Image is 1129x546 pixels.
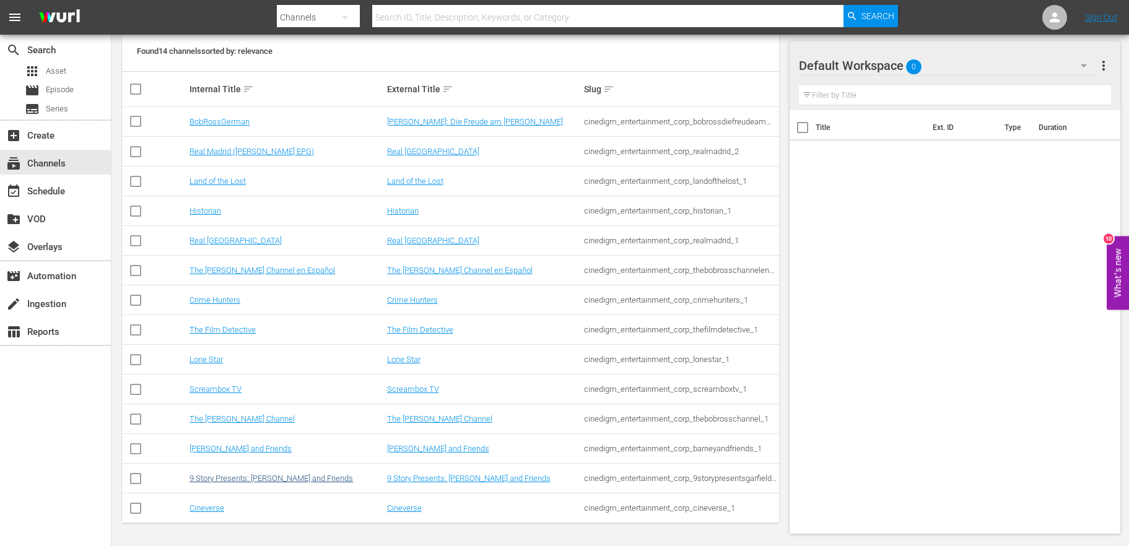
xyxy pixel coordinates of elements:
a: [PERSON_NAME] and Friends [387,444,489,453]
span: Found 14 channels sorted by: relevance [137,46,272,56]
button: Open Feedback Widget [1107,236,1129,310]
div: cinedigm_entertainment_corp_thebobrosschannelenespaol_1 [584,266,777,275]
span: VOD [6,212,21,227]
div: cinedigm_entertainment_corp_screamboxtv_1 [584,384,777,394]
span: sort [603,84,614,95]
div: cinedigm_entertainment_corp_crimehunters_1 [584,295,777,305]
a: Screambox TV [190,384,242,394]
th: Type [997,110,1031,145]
div: Slug [584,82,777,97]
a: Cineverse [387,503,422,513]
a: Real Madrid ([PERSON_NAME] EPG) [190,147,314,156]
div: cinedigm_entertainment_corp_realmadrid_1 [584,236,777,245]
div: cinedigm_entertainment_corp_9storypresentsgarfieldandfriends_1 [584,474,777,483]
th: Duration [1031,110,1105,145]
div: External Title [387,82,580,97]
div: cinedigm_entertainment_corp_barneyandfriends_1 [584,444,777,453]
a: Real [GEOGRAPHIC_DATA] [387,147,479,156]
img: ans4CAIJ8jUAAAAAAAAAAAAAAAAAAAAAAAAgQb4GAAAAAAAAAAAAAAAAAAAAAAAAJMjXAAAAAAAAAAAAAAAAAAAAAAAAgAT5G... [30,3,89,32]
span: Series [46,103,68,115]
a: BobRossGerman [190,117,250,126]
a: The Film Detective [387,325,453,334]
a: Lone Star [387,355,421,364]
a: 9 Story Presents: [PERSON_NAME] and Friends [190,474,353,483]
span: Episode [25,83,40,98]
a: The Film Detective [190,325,256,334]
span: Create [6,128,21,143]
a: Crime Hunters [190,295,240,305]
span: Reports [6,324,21,339]
div: cinedigm_entertainment_corp_historian_1 [584,206,777,215]
a: [PERSON_NAME] and Friends [190,444,292,453]
div: Default Workspace [799,48,1099,83]
span: more_vert [1096,58,1111,73]
div: cinedigm_entertainment_corp_cineverse_1 [584,503,777,513]
a: Land of the Lost [387,176,443,186]
th: Title [816,110,925,145]
th: Ext. ID [925,110,998,145]
a: Land of the Lost [190,176,246,186]
span: Channels [6,156,21,171]
span: Overlays [6,240,21,254]
div: cinedigm_entertainment_corp_lonestar_1 [584,355,777,364]
button: Search [843,5,898,27]
div: cinedigm_entertainment_corp_realmadrid_2 [584,147,777,156]
a: Lone Star [190,355,223,364]
span: sort [442,84,453,95]
a: The [PERSON_NAME] Channel [190,414,295,423]
a: Crime Hunters [387,295,438,305]
span: Ingestion [6,297,21,311]
span: sort [243,84,254,95]
span: Schedule [6,184,21,199]
a: Historian [190,206,221,215]
a: The [PERSON_NAME] Channel [387,414,492,423]
span: Asset [46,65,66,77]
div: cinedigm_entertainment_corp_landofthelost_1 [584,176,777,186]
div: cinedigm_entertainment_corp_thefilmdetective_1 [584,325,777,334]
a: 9 Story Presents: [PERSON_NAME] and Friends [387,474,551,483]
div: Internal Title [190,82,383,97]
div: cinedigm_entertainment_corp_thebobrosschannel_1 [584,414,777,423]
a: The [PERSON_NAME] Channel en Español [190,266,335,275]
a: Sign Out [1085,12,1117,22]
a: The [PERSON_NAME] Channel en Español [387,266,533,275]
a: Real [GEOGRAPHIC_DATA] [190,236,282,245]
button: more_vert [1096,51,1111,80]
span: menu [7,10,22,25]
a: Cineverse [190,503,224,513]
div: 10 [1104,234,1114,244]
span: Asset [25,64,40,79]
span: Automation [6,269,21,284]
div: cinedigm_entertainment_corp_bobrossdiefreudeammalen_1 [584,117,777,126]
a: [PERSON_NAME]: Die Freude am [PERSON_NAME] [387,117,563,126]
span: Search [861,5,894,27]
span: Series [25,102,40,116]
span: Episode [46,84,74,96]
span: 0 [906,54,922,80]
a: Real [GEOGRAPHIC_DATA] [387,236,479,245]
a: Screambox TV [387,384,439,394]
a: Historian [387,206,419,215]
span: Search [6,43,21,58]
